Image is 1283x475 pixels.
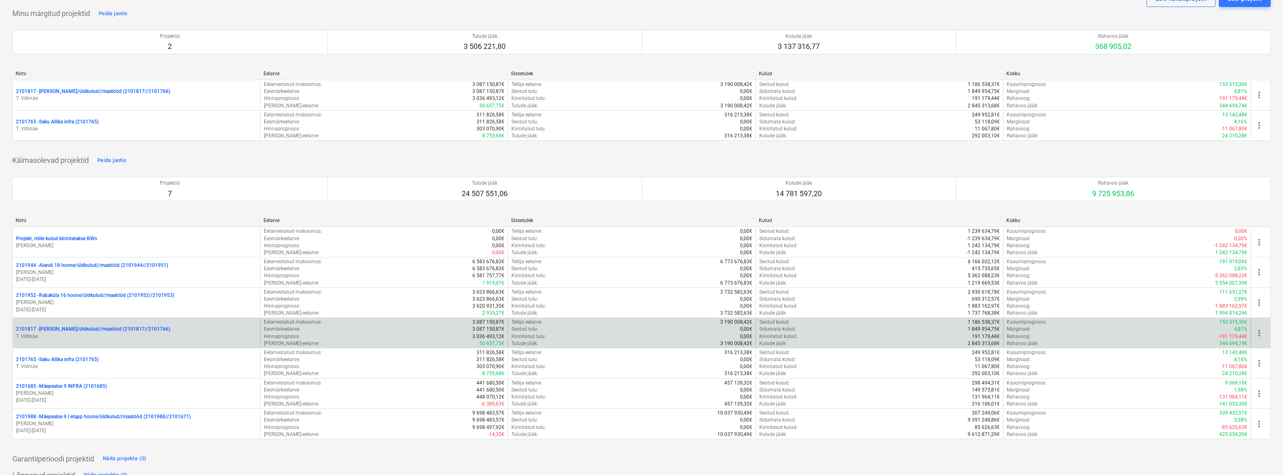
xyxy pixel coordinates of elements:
p: Kulude jääk : [759,370,787,377]
p: Seotud kulud : [759,319,790,326]
p: 0,00€ [740,333,752,340]
p: Eelarvestatud maksumus : [264,319,322,326]
span: more_vert [1254,328,1264,338]
p: Kulude jääk : [759,132,787,139]
p: 3 620 931,35€ [472,303,504,310]
p: 1 239 634,79€ [968,228,1000,235]
p: 311 826,58€ [476,118,504,125]
p: Tellija eelarve : [511,258,542,265]
div: 2101765 -Saku Allika infra (2101765)T. Villmäe [16,356,257,370]
p: Hinnaprognoos : [264,272,300,279]
p: Sidumata kulud : [759,296,796,303]
p: 6 773 676,83€ [720,280,752,287]
p: 2,99% [1234,296,1247,303]
iframe: Chat Widget [1242,436,1283,475]
p: -1 239 634,79€ [966,235,1000,242]
p: 7 [160,189,180,199]
p: 4,81% [1234,326,1247,333]
p: 191 179,44€ [972,95,1000,102]
div: Näita projekte (0) [103,454,147,463]
p: -1 883 162,97€ [1214,303,1247,310]
p: [PERSON_NAME]-eelarve : [264,340,319,347]
p: [PERSON_NAME] [16,420,257,427]
div: Kulud [759,218,1000,223]
p: 3 506 221,80 [464,42,506,51]
p: 3 087 150,87€ [472,319,504,326]
p: Eesmärkeelarve : [264,235,300,242]
p: [PERSON_NAME]-eelarve : [264,249,319,256]
p: Minu märgitud projektid [12,9,90,19]
p: 368 905,02 [1095,42,1131,51]
p: Seotud kulud : [759,289,790,296]
p: 3 190 008,42€ [720,102,752,109]
p: 1 186 538,37€ [968,81,1000,88]
p: 292 003,10€ [972,370,1000,377]
p: Seotud kulud : [759,228,790,235]
p: 0,00€ [740,95,752,102]
p: 11 067,80€ [975,363,1000,370]
p: Kasumiprognoos : [1007,319,1047,326]
p: 14 781 597,20 [776,189,822,199]
p: 0,00€ [492,249,504,256]
p: 0,00€ [740,242,752,249]
p: 3 623 866,63€ [472,296,504,303]
p: Tellija eelarve : [511,111,542,118]
p: Tulude jääk : [511,370,538,377]
p: Rahavoog : [1007,363,1031,370]
p: 1 737 768,38€ [968,310,1000,317]
p: 316 213,38€ [724,132,752,139]
p: 311 826,58€ [476,349,504,356]
p: Eesmärkeelarve : [264,265,300,272]
p: 0,00€ [740,249,752,256]
p: 0,00€ [740,88,752,95]
p: 3 732 582,63€ [720,289,752,296]
p: 3 623 866,63€ [472,289,504,296]
p: Rahavoog : [1007,272,1031,279]
p: Kinnitatud kulud : [759,333,798,340]
p: [DATE] - [DATE] [16,427,257,434]
p: Sidumata kulud : [759,356,796,363]
p: Rahavoo jääk : [1007,310,1038,317]
p: Sidumata kulud : [759,326,796,333]
p: [PERSON_NAME]-eelarve : [264,102,319,109]
button: Peida jaotis [97,7,129,20]
p: T. Villmäe [16,333,257,340]
p: 0,00€ [740,235,752,242]
p: Hinnaprognoos : [264,303,300,310]
p: Kinnitatud kulud : [759,303,798,310]
p: Kinnitatud kulud : [759,363,798,370]
p: 6 166 022,12€ [968,258,1000,265]
p: Projektid [160,33,180,40]
p: Tellija eelarve : [511,349,542,356]
p: Kasumiprognoos : [1007,258,1047,265]
p: 303 070,90€ [476,363,504,370]
div: Projekt, mille kulud kinnitatakse BWs[PERSON_NAME] [16,235,257,249]
p: Projekt, mille kulud kinnitatakse BWs [16,235,97,242]
p: Marginaal : [1007,265,1031,272]
p: Tulude jääk : [511,132,538,139]
p: T. Villmäe [16,95,257,102]
p: 0,00€ [740,363,752,370]
p: Eelarvestatud maksumus : [264,349,322,356]
p: Eesmärkeelarve : [264,326,300,333]
p: 0,00€ [740,272,752,279]
p: Tellija eelarve : [511,81,542,88]
p: Rahavoog : [1007,125,1031,132]
p: Seotud tulu : [511,265,538,272]
p: 316 213,38€ [724,111,752,118]
p: 316 213,38€ [724,370,752,377]
p: [PERSON_NAME]-eelarve : [264,370,319,377]
p: Marginaal : [1007,326,1031,333]
p: -1 242 134,79€ [966,249,1000,256]
p: Käimasolevad projektid [12,155,89,165]
p: 0,00€ [740,303,752,310]
p: 0,00€ [492,242,504,249]
p: Kinnitatud kulud : [759,95,798,102]
p: 2101952 - Rabaküla 16 hoone/üldkulud//maatööd (2101952//2101953) [16,292,174,299]
div: 2101817 -[PERSON_NAME]/üldkulud//maatööd (2101817//2101766)T. Villmäe [16,326,257,340]
p: 6 581 757,77€ [472,272,504,279]
p: 4,16% [1234,118,1247,125]
p: Marginaal : [1007,118,1031,125]
p: 0,00€ [740,296,752,303]
div: 2101988 -Mäepealse 9 I etapp hoone/üldkulud//maatööd (2101988//2101671)[PERSON_NAME][DATE]-[DATE] [16,413,257,434]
